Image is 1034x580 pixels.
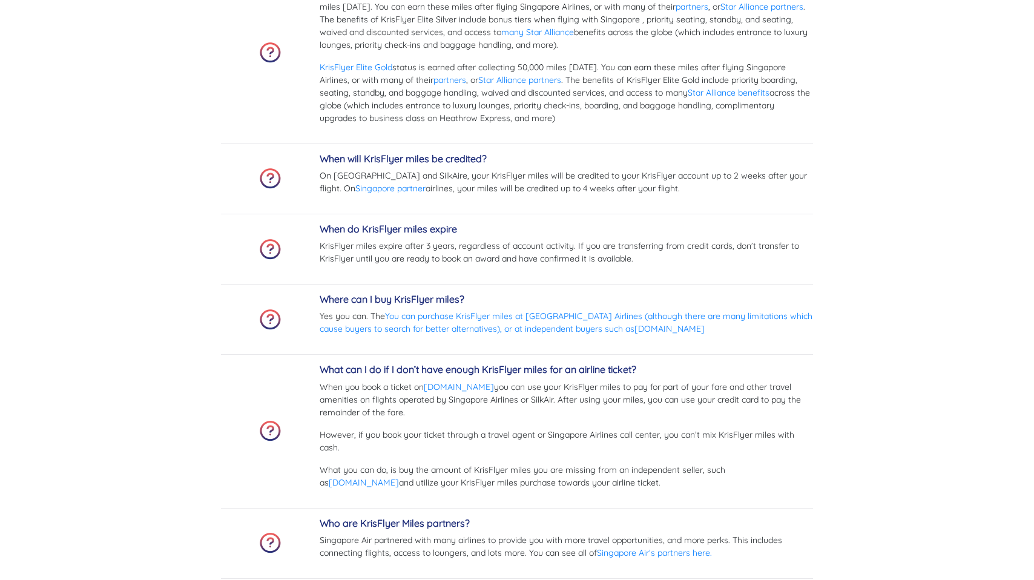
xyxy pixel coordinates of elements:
a: KrisFlyer Elite Gold [320,62,392,73]
a: Star Alliance benefits [688,87,769,98]
h5: When do KrisFlyer miles expire [320,223,813,235]
a: Singapore partner [355,183,426,194]
h5: What can I do if I don’t have enough KrisFlyer miles for an airline ticket? [320,364,813,375]
p: Singapore Air partnered with many airlines to provide you with more travel opportunities, and mor... [320,534,813,559]
img: faq-icon.png [260,239,281,260]
img: faq-icon.png [260,42,281,63]
p: KrisFlyer miles expire after 3 years, regardless of account activity. If you are transferring fro... [320,240,813,265]
p: Yes you can. The [320,310,813,335]
a: many Star Alliance [501,27,574,38]
img: faq-icon.png [260,533,281,553]
a: Singapore Air’s partners here. [597,547,712,558]
h5: Where can I buy KrisFlyer miles? [320,294,813,305]
h5: Who are KrisFlyer Miles partners? [320,518,813,529]
a: Star Alliance partners [478,74,561,85]
a: [DOMAIN_NAME] [634,323,705,334]
a: [DOMAIN_NAME] [424,381,494,392]
p: What you can do, is buy the amount of KrisFlyer miles you are missing from an independent seller,... [320,464,813,489]
a: You can purchase KrisFlyer miles at [GEOGRAPHIC_DATA] Airlines (although there are many limitatio... [320,311,812,334]
a: partners [433,74,466,85]
h5: When will KrisFlyer miles be credited? [320,153,813,165]
p: On [GEOGRAPHIC_DATA] and SilkAire, your KrisFlyer miles will be credited to your KrisFlyer accoun... [320,170,813,195]
p: When you book a ticket on you can use your KrisFlyer miles to pay for part of your fare and other... [320,381,813,419]
img: faq-icon.png [260,309,281,330]
img: faq-icon.png [260,168,281,189]
a: Star Alliance partners [720,1,803,12]
p: However, if you book your ticket through a travel agent or Singapore Airlines call center, you ca... [320,429,813,454]
p: status is earned after collecting 50,000 miles [DATE]. You can earn these miles after flying Sing... [320,61,813,125]
a: [DOMAIN_NAME] [329,477,399,488]
a: partners [676,1,708,12]
img: faq-icon.png [260,421,281,441]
